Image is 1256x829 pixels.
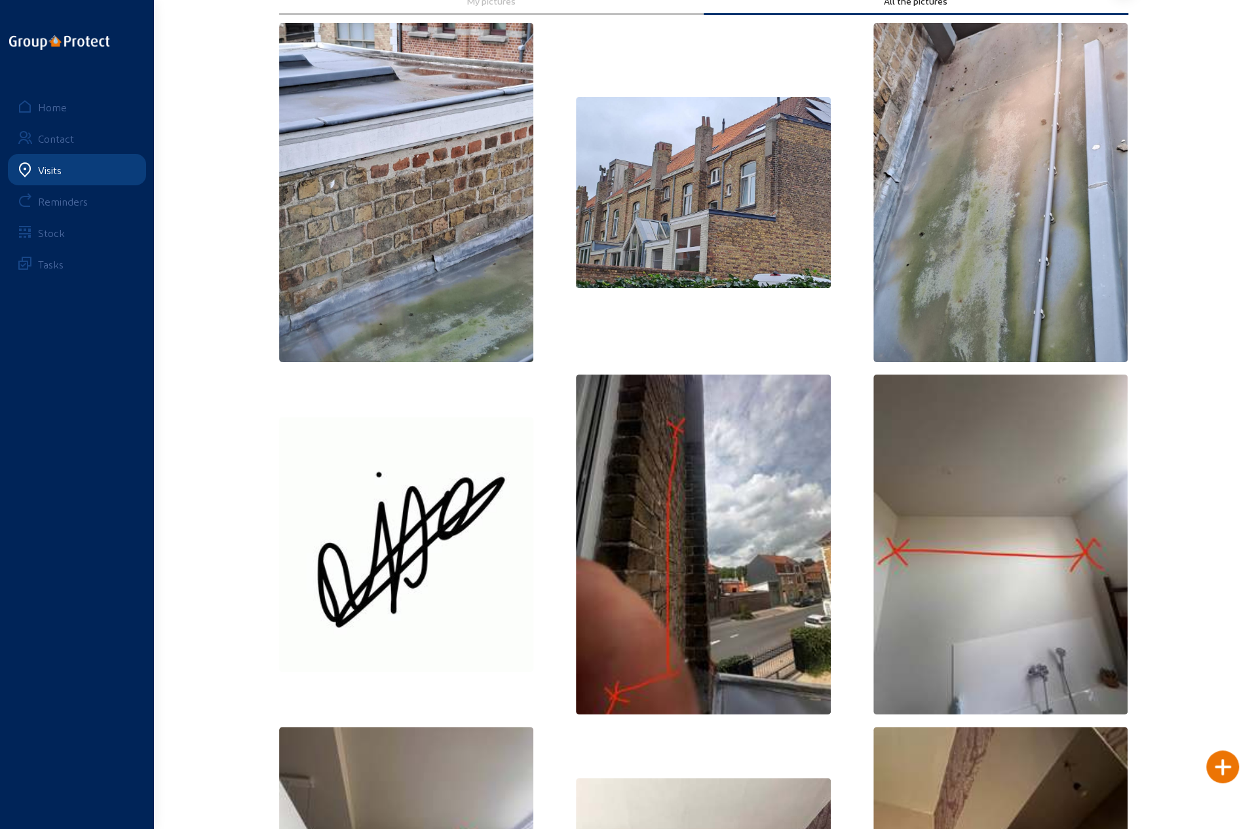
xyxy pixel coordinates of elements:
a: Visits [8,154,146,185]
img: thb_350ff6c9-15cd-a08f-ca56-d4fdebefb9b0.jpeg [279,417,534,672]
a: Reminders [8,185,146,217]
a: Stock [8,217,146,248]
img: 20250918_134025.jpg [576,97,831,288]
img: 20250918_134303.jpg [279,23,534,362]
div: Visits [38,164,62,176]
div: Home [38,101,67,113]
img: 20250918_134222.jpg [873,23,1128,362]
a: Contact [8,122,146,154]
div: Stock [38,227,65,239]
a: Tasks [8,248,146,280]
img: thb_fc082427-5612-de6f-0bf1-88e10eb33109.jpeg [873,375,1128,714]
div: Reminders [38,195,88,208]
div: Contact [38,132,74,145]
a: Home [8,91,146,122]
img: logo-oneline.png [9,35,109,50]
img: thb_0fd1c6a8-b4f3-8c8b-537b-49112659a22b.jpeg [576,375,831,714]
div: Tasks [38,258,64,270]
